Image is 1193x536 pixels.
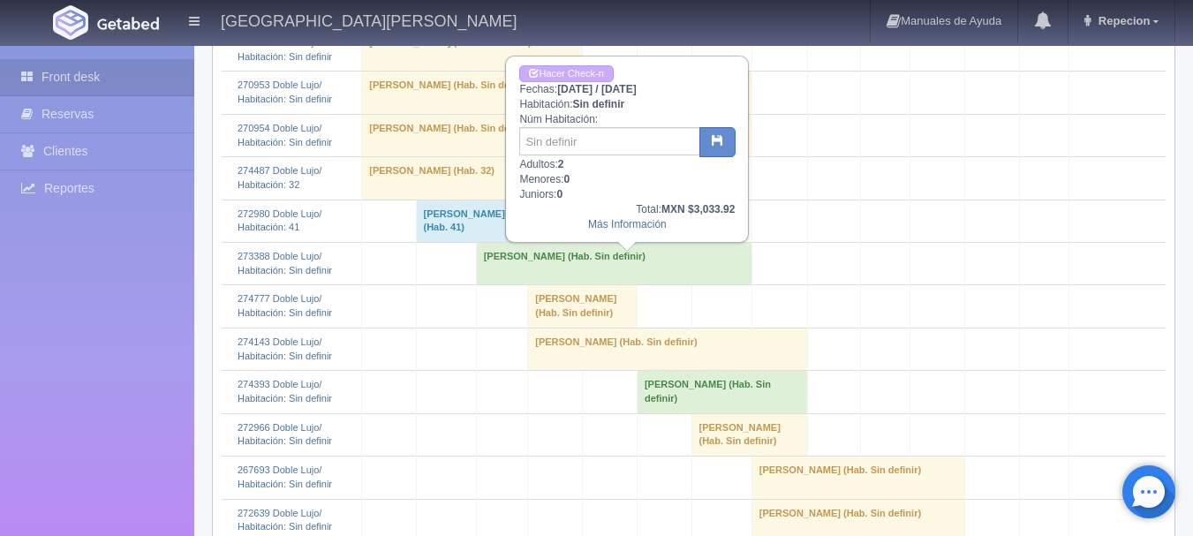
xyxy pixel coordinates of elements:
div: Total: [519,202,735,217]
b: MXN $3,033.92 [661,203,735,215]
b: [DATE] / [DATE] [557,83,637,95]
a: Hacer Check-in [519,65,613,82]
td: [PERSON_NAME] (Hab. Sin definir) [691,413,807,456]
b: 0 [563,173,570,185]
h4: [GEOGRAPHIC_DATA][PERSON_NAME] [221,9,517,31]
a: 274777 Doble Lujo/Habitación: Sin definir [238,293,332,318]
td: [PERSON_NAME] (Hab. Sin definir) [751,457,964,499]
b: Sin definir [572,98,624,110]
b: 0 [556,188,563,200]
td: [PERSON_NAME] (Hab. Sin definir) [476,243,751,285]
a: 273388 Doble Lujo/Habitación: Sin definir [238,251,332,276]
td: [PERSON_NAME] (Hab. Sin definir) [362,114,752,156]
td: [PERSON_NAME] (Hab. Sin definir) [528,285,638,328]
a: 274143 Doble Lujo/Habitación: Sin definir [238,336,332,361]
span: Repecion [1094,14,1151,27]
td: [PERSON_NAME] (Hab. Sin definir) [637,371,807,413]
input: Sin definir [519,127,700,155]
a: 274522 Doble Lujo/Habitación: Sin definir [238,37,332,62]
a: 272966 Doble Lujo/Habitación: Sin definir [238,422,332,447]
td: [PERSON_NAME] (Hab. 32) [362,157,582,200]
a: 270953 Doble Lujo/Habitación: Sin definir [238,79,332,104]
a: 272639 Doble Lujo/Habitación: Sin definir [238,508,332,532]
a: 270954 Doble Lujo/Habitación: Sin definir [238,123,332,147]
a: 267693 Doble Lujo/Habitación: Sin definir [238,464,332,489]
a: 274487 Doble Lujo/Habitación: 32 [238,165,321,190]
td: [PERSON_NAME] (Hab. Sin definir) [528,328,807,370]
img: Getabed [53,5,88,40]
td: [PERSON_NAME] (Hab. Sin definir) [362,72,752,114]
div: Fechas: Habitación: Núm Habitación: Adultos: Menores: Juniors: [507,57,747,240]
td: [PERSON_NAME] (Hab. 41) [416,200,528,242]
a: 274393 Doble Lujo/Habitación: Sin definir [238,379,332,404]
b: 2 [558,158,564,170]
td: [PERSON_NAME] (Hab. Sin definir) [362,29,582,72]
img: Getabed [97,17,159,30]
a: Más Información [588,218,667,230]
a: 272980 Doble Lujo/Habitación: 41 [238,208,321,233]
